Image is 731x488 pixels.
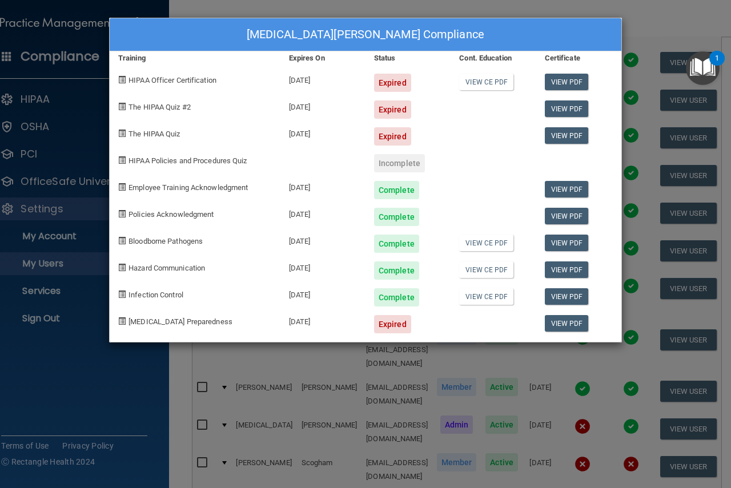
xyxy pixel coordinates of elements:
div: [DATE] [280,92,365,119]
div: [DATE] [280,199,365,226]
a: View CE PDF [459,235,513,251]
div: Cont. Education [451,51,536,65]
a: View PDF [545,288,589,305]
div: Expires On [280,51,365,65]
div: Training [110,51,280,65]
span: HIPAA Policies and Procedures Quiz [128,156,247,165]
div: Certificate [536,51,621,65]
a: View CE PDF [459,261,513,278]
div: Expired [374,315,411,333]
a: View PDF [545,74,589,90]
span: The HIPAA Quiz #2 [128,103,191,111]
div: Complete [374,235,419,253]
span: Bloodborne Pathogens [128,237,203,245]
div: Complete [374,261,419,280]
a: View PDF [545,100,589,117]
div: Expired [374,100,411,119]
span: Hazard Communication [128,264,205,272]
div: [DATE] [280,253,365,280]
div: Complete [374,208,419,226]
div: Expired [374,127,411,146]
a: View CE PDF [459,74,513,90]
div: Complete [374,288,419,306]
div: [DATE] [280,280,365,306]
span: HIPAA Officer Certification [128,76,216,84]
div: [DATE] [280,172,365,199]
div: Incomplete [374,154,425,172]
span: Employee Training Acknowledgment [128,183,248,192]
button: Open Resource Center, 1 new notification [686,51,720,85]
div: 1 [715,58,719,73]
span: Infection Control [128,291,183,299]
a: View PDF [545,315,589,332]
div: Complete [374,181,419,199]
a: View PDF [545,261,589,278]
div: [DATE] [280,306,365,333]
a: View PDF [545,127,589,144]
a: View PDF [545,208,589,224]
span: [MEDICAL_DATA] Preparedness [128,317,232,326]
a: View PDF [545,235,589,251]
span: Policies Acknowledgment [128,210,214,219]
div: [DATE] [280,65,365,92]
div: Expired [374,74,411,92]
div: Status [365,51,451,65]
a: View CE PDF [459,288,513,305]
div: [DATE] [280,226,365,253]
div: [MEDICAL_DATA][PERSON_NAME] Compliance [110,18,621,51]
div: [DATE] [280,119,365,146]
span: The HIPAA Quiz [128,130,180,138]
a: View PDF [545,181,589,197]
